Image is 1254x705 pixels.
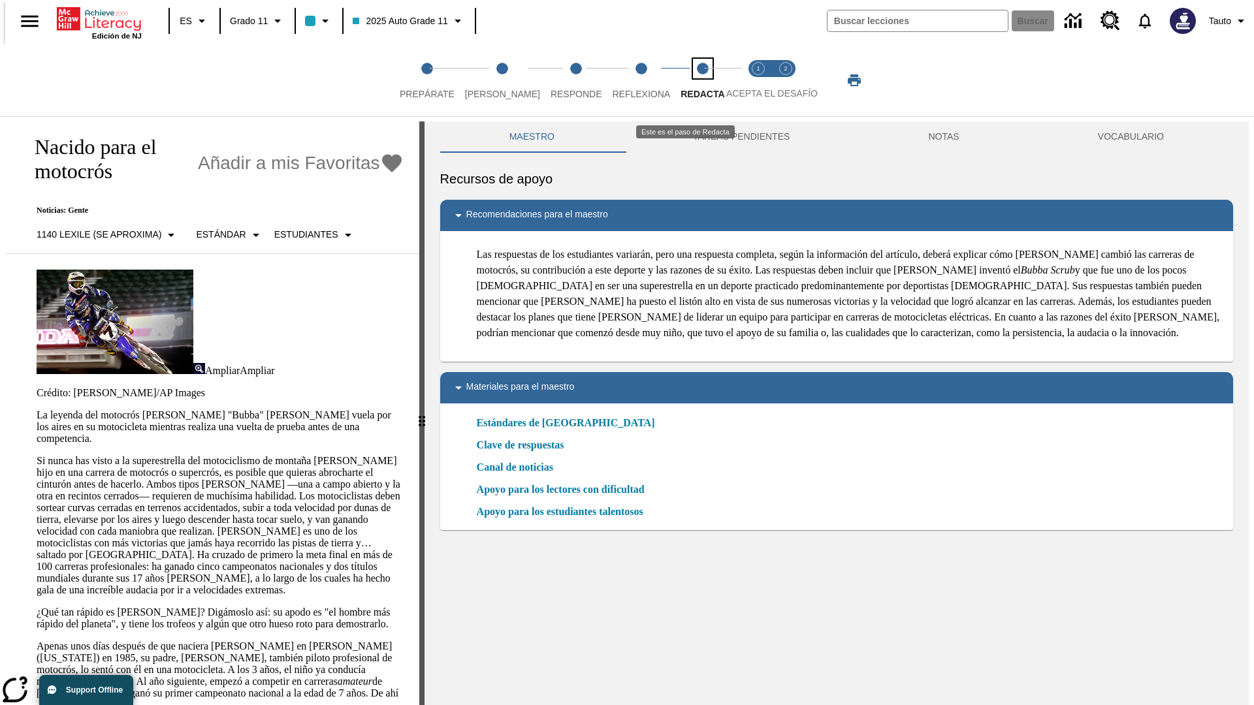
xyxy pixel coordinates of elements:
span: Redacta [681,89,724,99]
div: Instructional Panel Tabs [440,121,1233,153]
button: Añadir a mis Favoritas - Nacido para el motocrós [198,152,404,175]
button: Tipo de apoyo, Estándar [191,223,268,247]
button: Abrir el menú lateral [10,2,49,40]
p: Recomendaciones para el maestro [466,208,608,223]
img: Ampliar [193,363,205,374]
button: Seleccionar estudiante [269,223,361,247]
text: 2 [784,65,787,72]
button: El color de la clase es azul claro. Cambiar el color de la clase. [300,9,338,33]
img: El corredor de motocrós James Stewart vuela por los aires en su motocicleta de montaña. [37,270,193,374]
span: Añadir a mis Favoritas [198,153,380,174]
button: Perfil/Configuración [1204,9,1254,33]
h6: Recursos de apoyo [440,168,1233,189]
button: Imprimir [833,69,875,92]
span: Edición de NJ [92,32,142,40]
span: Support Offline [66,685,123,695]
span: Reflexiona [612,89,670,99]
span: Tauto [1209,14,1231,28]
button: Support Offline [39,675,133,705]
em: amateur [338,676,372,687]
button: Reflexiona step 4 of 5 [602,44,681,116]
button: Seleccione Lexile, 1140 Lexile (Se aproxima) [31,223,184,247]
text: 1 [756,65,760,72]
button: NOTAS [859,121,1028,153]
span: Prepárate [400,89,455,99]
span: 2025 Auto Grade 11 [353,14,447,28]
p: Noticias: Gente [21,206,404,215]
button: Prepárate step 1 of 5 [389,44,465,116]
button: Responde step 3 of 5 [540,44,613,116]
img: Avatar [1170,8,1196,34]
div: Portada [57,5,142,40]
a: Canal de noticias, Se abrirá en una nueva ventana o pestaña [477,460,553,475]
a: Centro de recursos, Se abrirá en una pestaña nueva. [1093,3,1128,39]
a: Apoyo para los estudiantes talentosos [477,504,651,520]
span: Grado 11 [230,14,268,28]
div: Recomendaciones para el maestro [440,200,1233,231]
p: La leyenda del motocrós [PERSON_NAME] "Bubba" [PERSON_NAME] vuela por los aires en su motocicleta... [37,409,404,445]
a: Centro de información [1057,3,1093,39]
span: Ampliar [205,365,240,376]
button: TAREAS PENDIENTES [624,121,859,153]
input: Buscar campo [828,10,1008,31]
p: Materiales para el maestro [466,380,575,396]
button: Clase: 2025 Auto Grade 11, Selecciona una clase [347,9,470,33]
button: Lenguaje: ES, Selecciona un idioma [174,9,216,33]
p: Crédito: [PERSON_NAME]/AP Images [37,387,404,399]
p: Si nunca has visto a la superestrella del motociclismo de montaña [PERSON_NAME] hijo en una carre... [37,455,404,596]
button: Lee step 2 of 5 [455,44,551,116]
span: Ampliar [240,365,274,376]
a: Notificaciones [1128,4,1162,38]
button: Redacta step 5 of 5 [670,44,735,116]
p: Estándar [196,228,246,242]
button: Grado: Grado 11, Elige un grado [225,9,291,33]
div: Materiales para el maestro [440,372,1233,403]
em: Bubba Scrub [1021,264,1075,275]
button: Escoja un nuevo avatar [1162,4,1204,38]
p: Estudiantes [274,228,338,242]
a: Estándares de [GEOGRAPHIC_DATA] [477,415,663,431]
p: ¿Qué tan rápido es [PERSON_NAME]? Digámoslo así: su apodo es "el hombre más rápido del planeta", ... [37,606,404,630]
button: Acepta el desafío lee step 1 of 2 [739,44,777,116]
span: ACEPTA EL DESAFÍO [726,88,818,99]
span: [PERSON_NAME] [465,89,540,99]
div: activity [425,121,1249,705]
div: reading [5,121,419,698]
p: Las respuestas de los estudiantes variarán, pero una respuesta completa, según la información del... [477,247,1223,341]
button: Maestro [440,121,624,153]
button: VOCABULARIO [1029,121,1233,153]
span: Responde [551,89,602,99]
div: Este es el paso de Redacta [636,125,735,138]
span: ES [180,14,192,28]
p: 1140 Lexile (Se aproxima) [37,228,161,242]
a: Clave de respuestas, Se abrirá en una nueva ventana o pestaña [477,437,564,453]
a: Apoyo para los lectores con dificultad [477,482,652,497]
button: Acepta el desafío contesta step 2 of 2 [767,44,805,116]
h1: Nacido para el motocrós [21,135,191,183]
div: Pulsa la tecla de intro o la barra espaciadora y luego presiona las flechas de derecha e izquierd... [419,121,425,705]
